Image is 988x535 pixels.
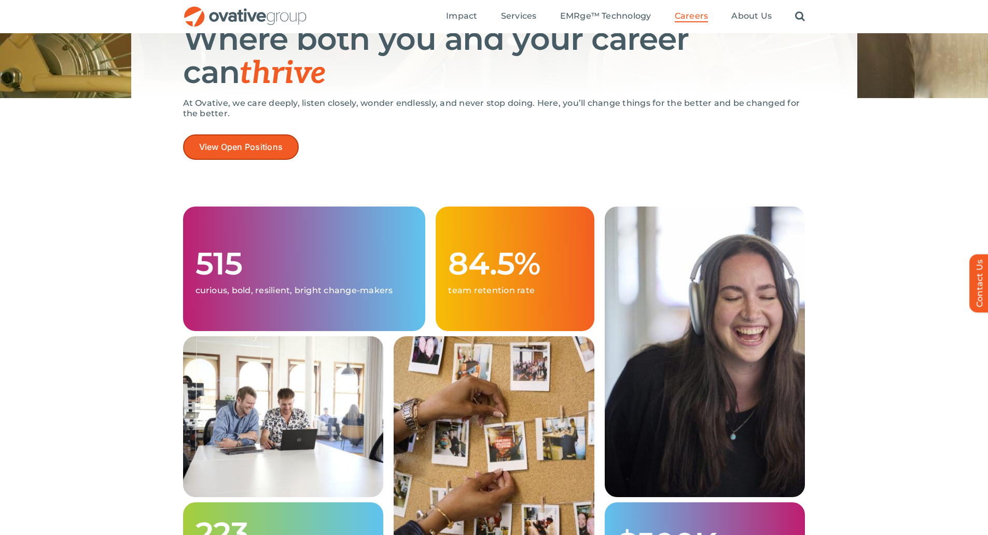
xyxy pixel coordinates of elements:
[183,134,299,160] a: View Open Positions
[446,11,477,21] span: Impact
[795,11,805,22] a: Search
[501,11,537,22] a: Services
[560,11,651,21] span: EMRge™ Technology
[560,11,651,22] a: EMRge™ Technology
[446,11,477,22] a: Impact
[731,11,772,22] a: About Us
[183,98,805,119] p: At Ovative, we care deeply, listen closely, wonder endlessly, and never stop doing. Here, you’ll ...
[196,247,413,280] h1: 515
[183,22,805,90] h1: Where both you and your career can
[196,285,413,296] p: curious, bold, resilient, bright change-makers
[183,5,308,15] a: OG_Full_horizontal_RGB
[199,142,283,152] span: View Open Positions
[731,11,772,21] span: About Us
[448,285,581,296] p: team retention rate
[183,336,384,497] img: Careers – Grid 1
[448,247,581,280] h1: 84.5%
[240,55,326,92] span: thrive
[675,11,708,21] span: Careers
[605,207,805,497] img: Careers – Grid 3
[501,11,537,21] span: Services
[675,11,708,22] a: Careers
